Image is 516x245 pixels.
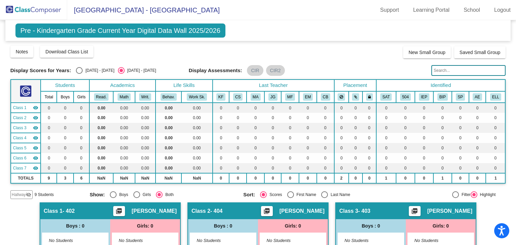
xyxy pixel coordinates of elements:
[285,93,295,101] button: MF
[229,91,247,103] th: Cassidy Shedd
[376,123,396,133] td: 0
[135,153,156,163] td: 0.00
[349,143,363,153] td: 0
[452,133,469,143] td: 0
[362,133,376,143] td: 0
[281,163,299,173] td: 0
[74,143,89,153] td: 0
[362,143,376,153] td: 0
[349,123,363,133] td: 0
[261,206,273,216] button: Print Students Details
[349,163,363,173] td: 0
[247,103,264,113] td: 0
[409,206,421,216] button: Print Students Details
[74,163,89,173] td: 0
[11,133,41,143] td: Jessica Gentry - 406
[13,155,27,161] span: Class 6
[486,173,505,183] td: 1
[268,93,277,101] button: JG
[264,163,281,173] td: 0
[281,143,299,153] td: 0
[74,123,89,133] td: 0
[13,145,27,151] span: Class 5
[469,91,486,103] th: Adaptive Education
[334,163,349,173] td: 0
[213,91,229,103] th: Kara Flores
[57,113,74,123] td: 0
[247,133,264,143] td: 0
[33,165,38,171] mat-icon: visibility
[247,91,264,103] th: Melissa Arizpe
[89,133,113,143] td: 0.00
[247,163,264,173] td: 0
[13,125,27,131] span: Class 3
[251,93,261,101] button: MA
[349,103,363,113] td: 0
[281,103,299,113] td: 0
[486,133,505,143] td: 0
[83,67,114,73] div: [DATE] - [DATE]
[396,143,415,153] td: 0
[33,135,38,141] mat-icon: visibility
[469,143,486,153] td: 0
[452,153,469,163] td: 0
[156,123,181,133] td: 0.00
[229,133,247,143] td: 0
[376,163,396,173] td: 0
[213,173,229,183] td: 0
[266,65,285,76] mat-chip: CIR2
[408,50,445,55] span: New Small Group
[433,153,452,163] td: 0
[299,133,317,143] td: 0
[229,163,247,173] td: 0
[334,173,349,183] td: 2
[156,103,181,113] td: 0.00
[419,93,429,101] button: IEP
[113,133,135,143] td: 0.00
[473,93,482,101] button: AE
[13,135,27,141] span: Class 4
[45,49,88,54] span: Download Class List
[396,113,415,123] td: 0
[317,113,334,123] td: 0
[433,173,452,183] td: 1
[299,113,317,123] td: 0
[264,153,281,163] td: 0
[452,143,469,153] td: 0
[362,113,376,123] td: 0
[396,173,415,183] td: 0
[317,153,334,163] td: 0
[362,91,376,103] th: Keep with teacher
[349,153,363,163] td: 0
[452,123,469,133] td: 0
[396,91,415,103] th: 504 Plan
[89,143,113,153] td: 0.00
[187,93,207,101] button: Work Sk.
[362,163,376,173] td: 0
[264,113,281,123] td: 0
[490,93,501,101] button: ELL
[321,93,330,101] button: CB
[213,123,229,133] td: 0
[113,123,135,133] td: 0.00
[74,173,89,183] td: 6
[189,67,242,73] span: Display Assessments:
[376,80,505,91] th: Identified
[57,123,74,133] td: 0
[380,93,392,101] button: SAT
[57,91,74,103] th: Boys
[135,133,156,143] td: 0.00
[396,153,415,163] td: 0
[281,153,299,163] td: 0
[89,123,113,133] td: 0.00
[156,153,181,163] td: 0.00
[317,133,334,143] td: 0
[135,173,156,183] td: NaN
[415,91,433,103] th: Individualized Education Plan
[41,163,57,173] td: 0
[156,113,181,123] td: 0.00
[74,103,89,113] td: 0
[433,143,452,153] td: 0
[74,133,89,143] td: 0
[469,113,486,123] td: 0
